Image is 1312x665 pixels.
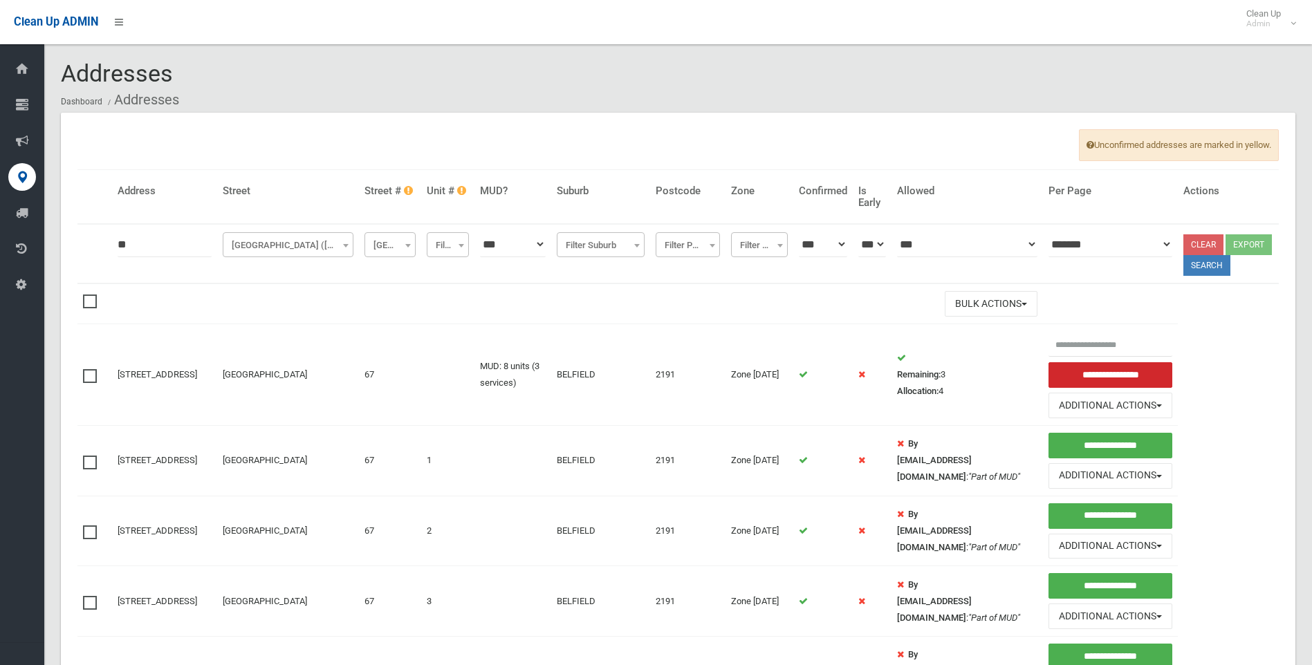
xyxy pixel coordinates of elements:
[104,87,179,113] li: Addresses
[427,185,469,197] h4: Unit #
[968,542,1020,552] em: "Part of MUD"
[650,496,725,566] td: 2191
[1183,234,1223,255] a: Clear
[1048,393,1172,418] button: Additional Actions
[897,185,1037,197] h4: Allowed
[557,185,645,197] h4: Suburb
[61,97,102,106] a: Dashboard
[659,236,716,255] span: Filter Postcode
[430,236,465,255] span: Filter Unit #
[891,426,1043,496] td: :
[474,324,551,426] td: MUD: 8 units (3 services)
[650,566,725,637] td: 2191
[1183,255,1230,276] button: Search
[968,471,1020,482] em: "Part of MUD"
[891,496,1043,566] td: :
[14,15,98,28] span: Clean Up ADMIN
[968,612,1020,623] em: "Part of MUD"
[1048,463,1172,489] button: Additional Actions
[1183,185,1273,197] h4: Actions
[734,236,785,255] span: Filter Zone
[1048,603,1172,629] button: Additional Actions
[364,232,416,257] span: Filter Street #
[480,185,546,197] h4: MUD?
[118,525,197,536] a: [STREET_ADDRESS]
[1239,8,1295,29] span: Clean Up
[897,438,972,482] strong: By [EMAIL_ADDRESS][DOMAIN_NAME]
[364,185,416,197] h4: Street #
[359,426,422,496] td: 67
[427,232,469,257] span: Filter Unit #
[650,324,725,426] td: 2191
[217,566,359,637] td: [GEOGRAPHIC_DATA]
[551,324,651,426] td: BELFIELD
[359,496,422,566] td: 67
[891,566,1043,637] td: :
[897,509,972,552] strong: By [EMAIL_ADDRESS][DOMAIN_NAME]
[726,566,794,637] td: Zone [DATE]
[897,579,972,623] strong: By [EMAIL_ADDRESS][DOMAIN_NAME]
[945,291,1037,317] button: Bulk Actions
[731,185,788,197] h4: Zone
[226,236,350,255] span: Lincoln Street (BELFIELD)
[1048,534,1172,559] button: Additional Actions
[891,324,1043,426] td: 3 4
[1079,129,1279,161] span: Unconfirmed addresses are marked in yellow.
[656,232,719,257] span: Filter Postcode
[421,566,474,637] td: 3
[726,426,794,496] td: Zone [DATE]
[897,369,941,380] strong: Remaining:
[118,596,197,606] a: [STREET_ADDRESS]
[726,324,794,426] td: Zone [DATE]
[1246,19,1281,29] small: Admin
[217,324,359,426] td: [GEOGRAPHIC_DATA]
[61,59,173,87] span: Addresses
[897,386,939,396] strong: Allocation:
[1048,185,1172,197] h4: Per Page
[118,185,212,197] h4: Address
[799,185,847,197] h4: Confirmed
[223,185,353,197] h4: Street
[223,232,353,257] span: Lincoln Street (BELFIELD)
[650,426,725,496] td: 2191
[217,496,359,566] td: [GEOGRAPHIC_DATA]
[359,324,422,426] td: 67
[726,496,794,566] td: Zone [DATE]
[217,426,359,496] td: [GEOGRAPHIC_DATA]
[368,236,413,255] span: Filter Street #
[421,426,474,496] td: 1
[421,496,474,566] td: 2
[118,369,197,380] a: [STREET_ADDRESS]
[560,236,642,255] span: Filter Suburb
[557,232,645,257] span: Filter Suburb
[551,426,651,496] td: BELFIELD
[731,232,788,257] span: Filter Zone
[1226,234,1272,255] button: Export
[858,185,886,208] h4: Is Early
[551,496,651,566] td: BELFIELD
[551,566,651,637] td: BELFIELD
[656,185,719,197] h4: Postcode
[359,566,422,637] td: 67
[118,455,197,465] a: [STREET_ADDRESS]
